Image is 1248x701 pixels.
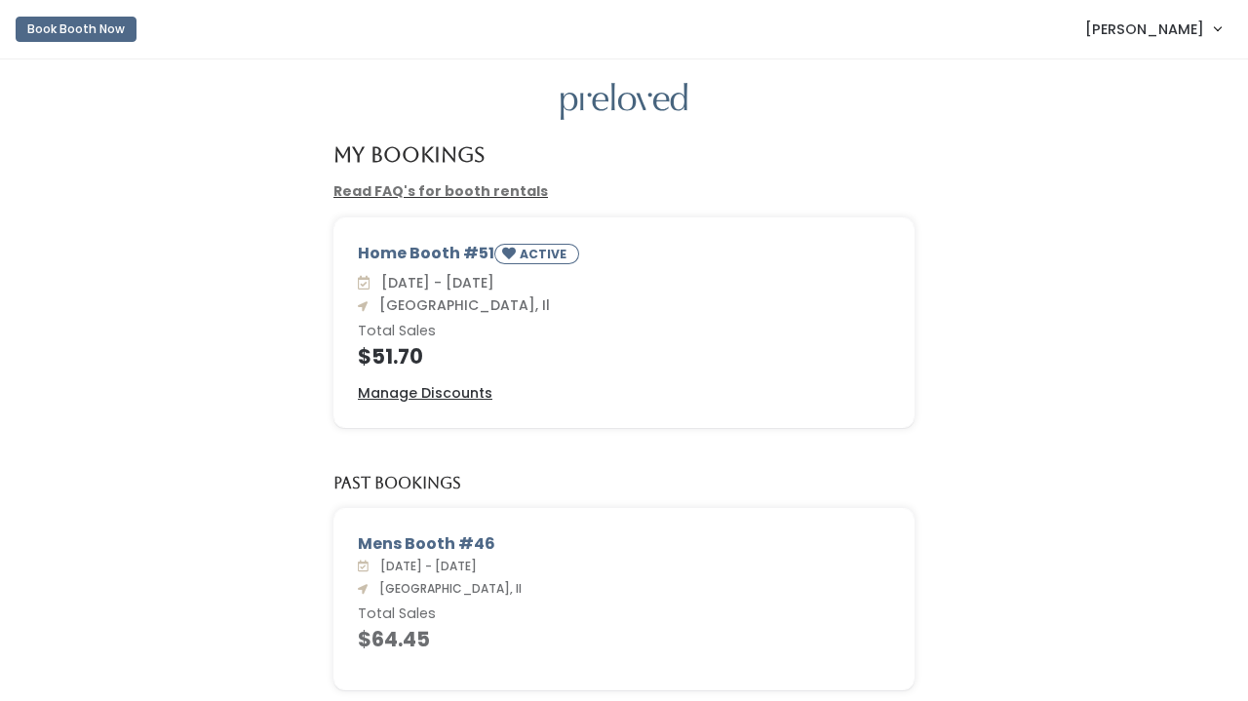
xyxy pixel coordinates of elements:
[371,580,522,597] span: [GEOGRAPHIC_DATA], Il
[561,83,687,121] img: preloved logo
[358,345,890,368] h4: $51.70
[358,628,890,650] h4: $64.45
[372,558,477,574] span: [DATE] - [DATE]
[371,295,550,315] span: [GEOGRAPHIC_DATA], Il
[333,143,485,166] h4: My Bookings
[1066,8,1240,50] a: [PERSON_NAME]
[358,324,890,339] h6: Total Sales
[358,383,492,403] u: Manage Discounts
[358,532,890,556] div: Mens Booth #46
[333,181,548,201] a: Read FAQ's for booth rentals
[16,17,136,42] button: Book Booth Now
[520,246,570,262] small: ACTIVE
[1085,19,1204,40] span: [PERSON_NAME]
[16,8,136,51] a: Book Booth Now
[358,606,890,622] h6: Total Sales
[333,475,461,492] h5: Past Bookings
[358,383,492,404] a: Manage Discounts
[373,273,494,292] span: [DATE] - [DATE]
[358,242,890,272] div: Home Booth #51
